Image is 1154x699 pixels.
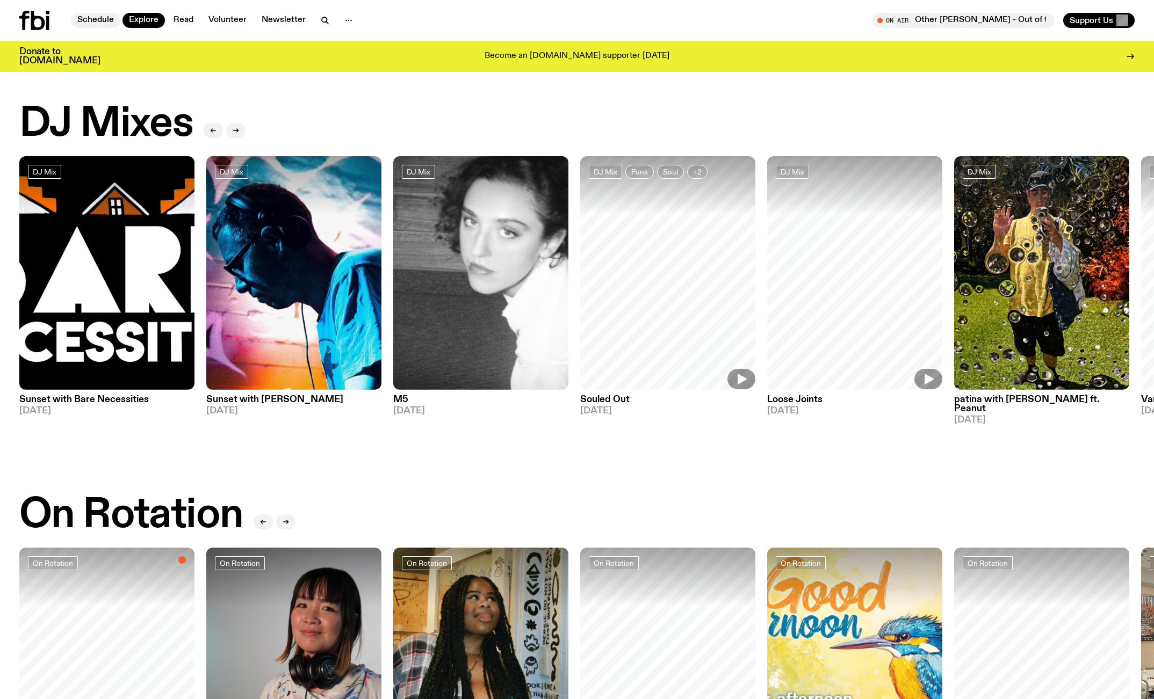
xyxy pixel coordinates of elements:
span: Funk [631,168,648,176]
span: DJ Mix [968,168,991,176]
a: DJ Mix [28,165,61,179]
a: Read [167,13,200,28]
span: On Rotation [407,559,447,567]
span: [DATE] [19,406,194,416]
h3: M5 [393,395,568,404]
img: Simon Caldwell stands side on, looking downwards. He has headphones on. Behind him is a brightly ... [206,156,381,390]
button: +2 [687,165,708,179]
h3: Souled Out [580,395,755,404]
span: [DATE] [767,406,942,416]
span: On Rotation [33,559,73,567]
p: Become an [DOMAIN_NAME] supporter [DATE] [485,52,669,61]
a: Funk [625,165,654,179]
a: On Rotation [963,556,1013,570]
a: DJ Mix [776,165,809,179]
a: DJ Mix [215,165,248,179]
span: DJ Mix [594,168,617,176]
button: On AirOther [PERSON_NAME] - Out of the Box [872,13,1055,28]
span: [DATE] [393,406,568,416]
a: On Rotation [402,556,452,570]
a: On Rotation [28,556,78,570]
a: patina with [PERSON_NAME] ft. Peanut[DATE] [954,390,1129,425]
h3: Loose Joints [767,395,942,404]
span: [DATE] [954,416,1129,425]
h3: Donate to [DOMAIN_NAME] [19,47,100,65]
a: DJ Mix [963,165,996,179]
a: Sunset with [PERSON_NAME][DATE] [206,390,381,416]
span: DJ Mix [220,168,243,176]
a: M5[DATE] [393,390,568,416]
span: On Rotation [968,559,1008,567]
a: Volunteer [202,13,253,28]
a: On Rotation [776,556,826,570]
a: Sunset with Bare Necessities[DATE] [19,390,194,416]
a: Souled Out[DATE] [580,390,755,416]
span: +2 [693,168,702,176]
span: DJ Mix [781,168,804,176]
a: DJ Mix [402,165,435,179]
a: Soul [657,165,684,179]
h2: On Rotation [19,495,243,536]
a: DJ Mix [589,165,622,179]
span: On Rotation [594,559,634,567]
span: Soul [663,168,678,176]
span: DJ Mix [33,168,56,176]
img: A black and white photo of Lilly wearing a white blouse and looking up at the camera. [393,156,568,390]
span: On Rotation [781,559,821,567]
a: Newsletter [255,13,312,28]
button: Support Us [1063,13,1135,28]
a: On Rotation [215,556,265,570]
img: Bare Necessities [19,156,194,390]
a: Explore [122,13,165,28]
span: [DATE] [580,406,755,416]
a: Schedule [71,13,120,28]
h2: DJ Mixes [19,104,193,144]
h3: Sunset with [PERSON_NAME] [206,395,381,404]
span: On Rotation [220,559,260,567]
a: Loose Joints[DATE] [767,390,942,416]
a: On Rotation [589,556,639,570]
h3: Sunset with Bare Necessities [19,395,194,404]
span: DJ Mix [407,168,430,176]
span: Support Us [1070,16,1113,25]
h3: patina with [PERSON_NAME] ft. Peanut [954,395,1129,413]
span: [DATE] [206,406,381,416]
